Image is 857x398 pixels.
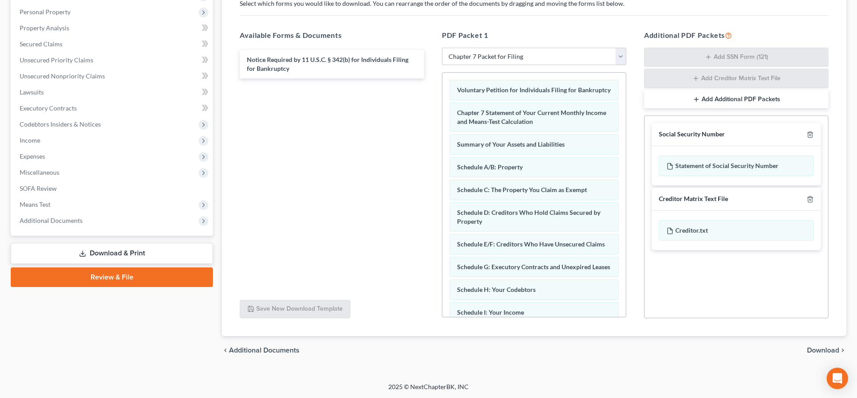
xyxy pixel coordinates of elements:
[20,185,57,192] span: SOFA Review
[807,347,846,354] button: Download chevron_right
[659,220,814,241] div: Creditor.txt
[659,195,728,203] div: Creditor Matrix Text File
[457,186,587,193] span: Schedule C: The Property You Claim as Exempt
[11,243,213,264] a: Download & Print
[457,209,600,225] span: Schedule D: Creditors Who Hold Claims Secured by Property
[644,48,828,67] button: Add SSN Form (121)
[20,40,62,48] span: Secured Claims
[644,30,828,41] h5: Additional PDF Packets
[457,140,565,148] span: Summary of Your Assets and Liabilities
[644,90,828,109] button: Add Additional PDF Packets
[807,347,839,354] span: Download
[240,300,350,319] button: Save New Download Template
[20,136,40,144] span: Income
[20,217,83,224] span: Additional Documents
[839,347,846,354] i: chevron_right
[247,56,408,72] span: Notice Required by 11 U.S.C. § 342(b) for Individuals Filing for Bankruptcy
[222,347,229,354] i: chevron_left
[20,24,69,32] span: Property Analysis
[20,72,105,80] span: Unsecured Nonpriority Claims
[12,36,213,52] a: Secured Claims
[659,156,814,176] div: Statement of Social Security Number
[457,240,605,248] span: Schedule E/F: Creditors Who Have Unsecured Claims
[457,286,536,293] span: Schedule H: Your Codebtors
[20,201,50,208] span: Means Test
[457,263,610,271] span: Schedule G: Executory Contracts and Unexpired Leases
[11,267,213,287] a: Review & File
[20,56,93,64] span: Unsecured Priority Claims
[222,347,300,354] a: chevron_left Additional Documents
[20,8,71,16] span: Personal Property
[659,130,725,139] div: Social Security Number
[12,20,213,36] a: Property Analysis
[457,86,611,94] span: Voluntary Petition for Individuals Filing for Bankruptcy
[12,100,213,116] a: Executory Contracts
[229,347,300,354] span: Additional Documents
[12,84,213,100] a: Lawsuits
[457,163,523,171] span: Schedule A/B: Property
[12,52,213,68] a: Unsecured Priority Claims
[20,168,59,176] span: Miscellaneous
[12,68,213,84] a: Unsecured Nonpriority Claims
[20,120,101,128] span: Codebtors Insiders & Notices
[442,30,626,41] h5: PDF Packet 1
[457,109,606,125] span: Chapter 7 Statement of Your Current Monthly Income and Means-Test Calculation
[457,308,524,316] span: Schedule I: Your Income
[240,30,424,41] h5: Available Forms & Documents
[12,181,213,197] a: SOFA Review
[20,152,45,160] span: Expenses
[827,368,848,389] div: Open Intercom Messenger
[20,88,44,96] span: Lawsuits
[20,104,77,112] span: Executory Contracts
[644,69,828,88] button: Add Creditor Matrix Text File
